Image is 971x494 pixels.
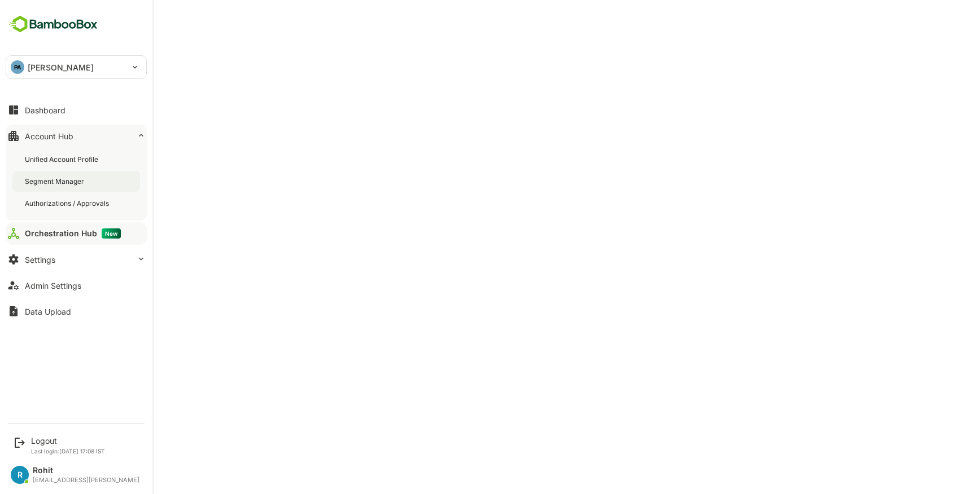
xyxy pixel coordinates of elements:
[25,177,86,186] div: Segment Manager
[25,228,121,239] div: Orchestration Hub
[28,61,94,73] p: [PERSON_NAME]
[6,56,146,78] div: PA[PERSON_NAME]
[6,274,147,297] button: Admin Settings
[25,199,111,208] div: Authorizations / Approvals
[25,307,71,316] div: Data Upload
[6,248,147,271] button: Settings
[11,466,29,484] div: R
[25,131,73,141] div: Account Hub
[6,300,147,323] button: Data Upload
[25,155,100,164] div: Unified Account Profile
[11,60,24,74] div: PA
[6,222,147,245] button: Orchestration HubNew
[6,125,147,147] button: Account Hub
[6,14,101,35] img: BambooboxFullLogoMark.5f36c76dfaba33ec1ec1367b70bb1252.svg
[33,466,139,475] div: Rohit
[33,477,139,484] div: [EMAIL_ADDRESS][PERSON_NAME]
[25,105,65,115] div: Dashboard
[31,448,105,455] p: Last login: [DATE] 17:08 IST
[6,99,147,121] button: Dashboard
[25,255,55,264] div: Settings
[25,281,81,290] div: Admin Settings
[31,436,105,446] div: Logout
[102,228,121,239] span: New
